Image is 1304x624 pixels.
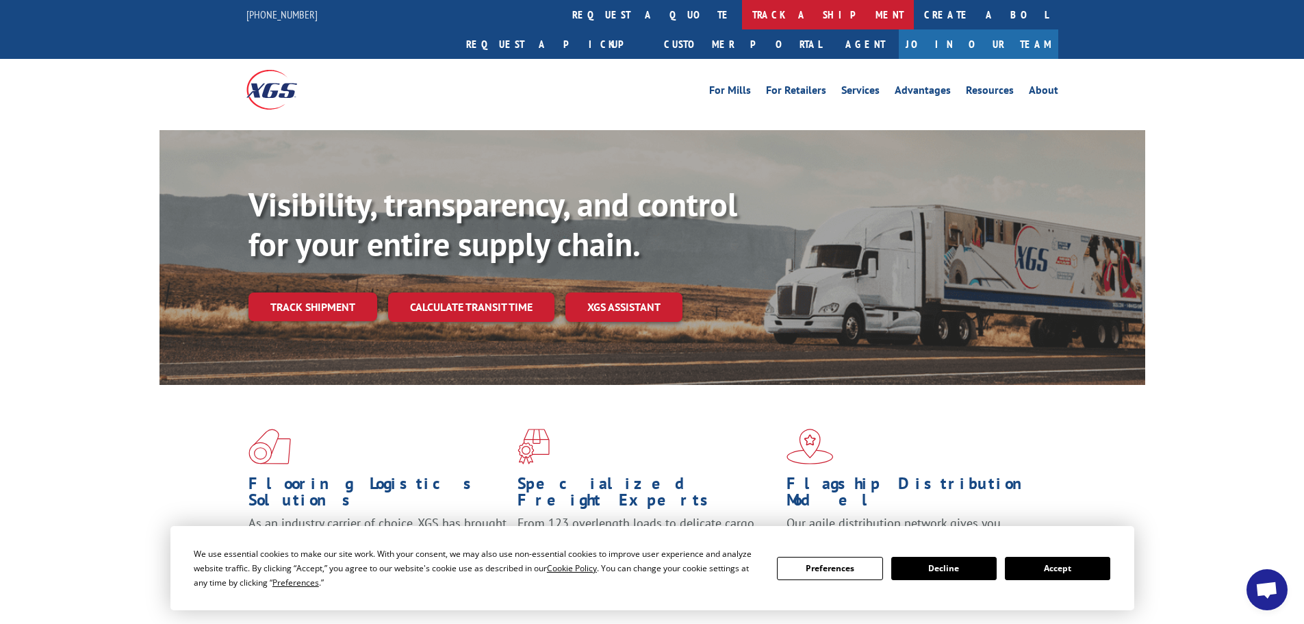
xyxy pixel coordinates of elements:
[899,29,1058,59] a: Join Our Team
[787,475,1045,515] h1: Flagship Distribution Model
[248,515,507,564] span: As an industry carrier of choice, XGS has brought innovation and dedication to flooring logistics...
[841,85,880,100] a: Services
[832,29,899,59] a: Agent
[388,292,554,322] a: Calculate transit time
[766,85,826,100] a: For Retailers
[248,429,291,464] img: xgs-icon-total-supply-chain-intelligence-red
[194,547,760,590] div: We use essential cookies to make our site work. With your consent, we may also use non-essential ...
[547,562,597,574] span: Cookie Policy
[709,85,751,100] a: For Mills
[654,29,832,59] a: Customer Portal
[777,557,882,580] button: Preferences
[895,85,951,100] a: Advantages
[272,577,319,588] span: Preferences
[517,515,776,576] p: From 123 overlength loads to delicate cargo, our experienced staff knows the best way to move you...
[170,526,1134,610] div: Cookie Consent Prompt
[517,429,550,464] img: xgs-icon-focused-on-flooring-red
[248,292,377,321] a: Track shipment
[248,475,507,515] h1: Flooring Logistics Solutions
[565,292,682,322] a: XGS ASSISTANT
[248,183,737,265] b: Visibility, transparency, and control for your entire supply chain.
[246,8,318,21] a: [PHONE_NUMBER]
[787,429,834,464] img: xgs-icon-flagship-distribution-model-red
[1247,569,1288,610] div: Open chat
[1005,557,1110,580] button: Accept
[787,515,1038,547] span: Our agile distribution network gives you nationwide inventory management on demand.
[517,475,776,515] h1: Specialized Freight Experts
[1029,85,1058,100] a: About
[966,85,1014,100] a: Resources
[456,29,654,59] a: Request a pickup
[891,557,997,580] button: Decline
